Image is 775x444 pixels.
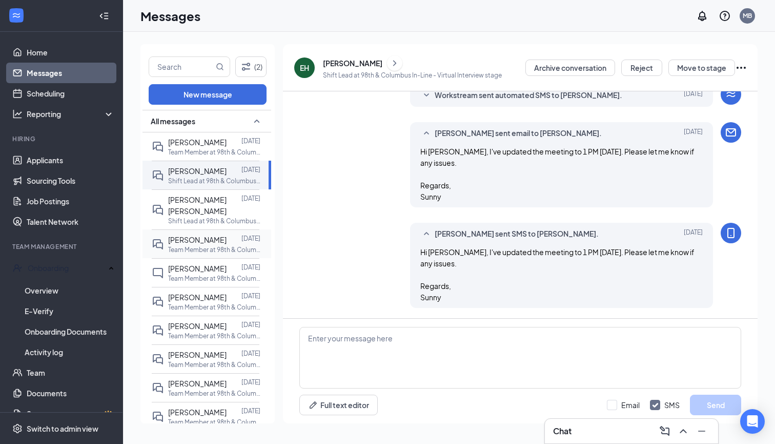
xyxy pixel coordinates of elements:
[12,134,112,143] div: Hiring
[27,109,115,119] div: Reporting
[435,228,599,240] span: [PERSON_NAME] sent SMS to [PERSON_NAME].
[27,211,114,232] a: Talent Network
[719,10,731,22] svg: QuestionInfo
[525,60,615,76] button: Archive conversation
[152,141,164,153] svg: DoubleChat
[152,204,164,216] svg: DoubleChat
[216,63,224,71] svg: MagnifyingGlass
[149,84,267,105] button: New message
[168,379,227,388] span: [PERSON_NAME]
[241,292,260,300] p: [DATE]
[168,138,227,147] span: [PERSON_NAME]
[25,280,114,301] a: Overview
[168,217,260,225] p: Shift Lead at 98th & Columbus In-Line
[168,293,227,302] span: [PERSON_NAME]
[696,10,708,22] svg: Notifications
[241,378,260,387] p: [DATE]
[27,150,114,170] a: Applicants
[25,301,114,321] a: E-Verify
[553,426,572,437] h3: Chat
[168,235,227,244] span: [PERSON_NAME]
[684,89,703,102] span: [DATE]
[27,170,114,191] a: Sourcing Tools
[27,63,114,83] a: Messages
[420,127,433,140] svg: SmallChevronUp
[168,321,227,331] span: [PERSON_NAME]
[420,147,695,201] span: Hi [PERSON_NAME], I've updated the meeting to 1 PM [DATE]. Please let me know if any issues. Rega...
[735,62,747,74] svg: Ellipses
[149,57,214,76] input: Search
[420,247,695,302] span: Hi [PERSON_NAME], I've updated the meeting to 1 PM [DATE]. Please let me know if any issues. Rega...
[684,228,703,240] span: [DATE]
[152,267,164,279] svg: ChatInactive
[168,303,260,312] p: Team Member at 98th & Columbus In-Line
[168,166,227,176] span: [PERSON_NAME]
[300,63,309,73] div: EH
[690,395,741,415] button: Send
[435,89,622,102] span: Workstream sent automated SMS to [PERSON_NAME].
[28,263,106,273] div: Onboarding
[27,362,114,383] a: Team
[675,423,691,439] button: ChevronUp
[151,116,195,126] span: All messages
[168,418,260,427] p: Team Member at 98th & Columbus In-Line
[725,88,737,101] svg: WorkstreamLogo
[240,61,252,73] svg: Filter
[27,403,114,424] a: SurveysCrown
[168,274,260,283] p: Team Member at 98th & Columbus In-Line
[27,42,114,63] a: Home
[168,195,227,216] span: [PERSON_NAME] [PERSON_NAME]
[387,55,402,71] button: ChevronRight
[168,389,260,398] p: Team Member at 98th & Columbus In-Line
[152,382,164,394] svg: DoubleChat
[659,425,671,437] svg: ComposeMessage
[168,332,260,340] p: Team Member at 98th & Columbus In-Line
[25,321,114,342] a: Onboarding Documents
[668,60,735,76] button: Move to stage
[27,83,114,104] a: Scheduling
[251,115,263,127] svg: SmallChevronUp
[677,425,689,437] svg: ChevronUp
[168,177,260,185] p: Shift Lead at 98th & Columbus In-Line
[694,423,710,439] button: Minimize
[168,360,260,369] p: Team Member at 98th & Columbus In-Line
[11,10,22,21] svg: WorkstreamLogo
[152,238,164,250] svg: DoubleChat
[27,423,98,434] div: Switch to admin view
[657,423,673,439] button: ComposeMessage
[299,395,378,415] button: Full text editorPen
[696,425,708,437] svg: Minimize
[435,127,602,140] span: [PERSON_NAME] sent email to [PERSON_NAME].
[621,60,662,76] button: Reject
[235,56,267,77] button: Filter (2)
[12,423,23,434] svg: Settings
[12,263,23,273] svg: UserCheck
[152,296,164,308] svg: DoubleChat
[99,11,109,21] svg: Collapse
[168,245,260,254] p: Team Member at 98th & Columbus In-Line
[140,7,200,25] h1: Messages
[725,126,737,139] svg: Email
[12,109,23,119] svg: Analysis
[241,349,260,358] p: [DATE]
[241,165,260,174] p: [DATE]
[152,169,164,182] svg: DoubleChat
[743,11,752,20] div: MB
[168,408,227,417] span: [PERSON_NAME]
[323,58,382,68] div: [PERSON_NAME]
[27,191,114,211] a: Job Postings
[168,350,227,359] span: [PERSON_NAME]
[241,234,260,243] p: [DATE]
[241,137,260,145] p: [DATE]
[152,324,164,337] svg: DoubleChat
[12,242,112,251] div: Team Management
[308,400,318,410] svg: Pen
[152,353,164,365] svg: DoubleChat
[241,194,260,203] p: [DATE]
[420,89,433,102] svg: SmallChevronDown
[420,228,433,240] svg: SmallChevronUp
[241,263,260,272] p: [DATE]
[25,342,114,362] a: Activity log
[740,409,765,434] div: Open Intercom Messenger
[152,411,164,423] svg: DoubleChat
